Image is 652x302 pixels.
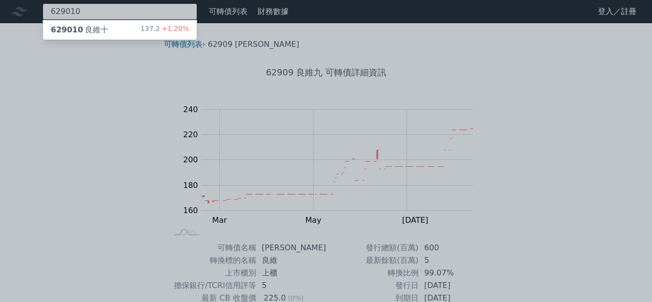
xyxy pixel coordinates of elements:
[160,25,189,32] span: +1.20%
[51,24,108,36] div: 良維十
[141,24,189,36] div: 137.2
[604,256,652,302] iframe: Chat Widget
[604,256,652,302] div: 聊天小工具
[43,20,197,40] a: 629010良維十 137.2+1.20%
[51,25,83,34] span: 629010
